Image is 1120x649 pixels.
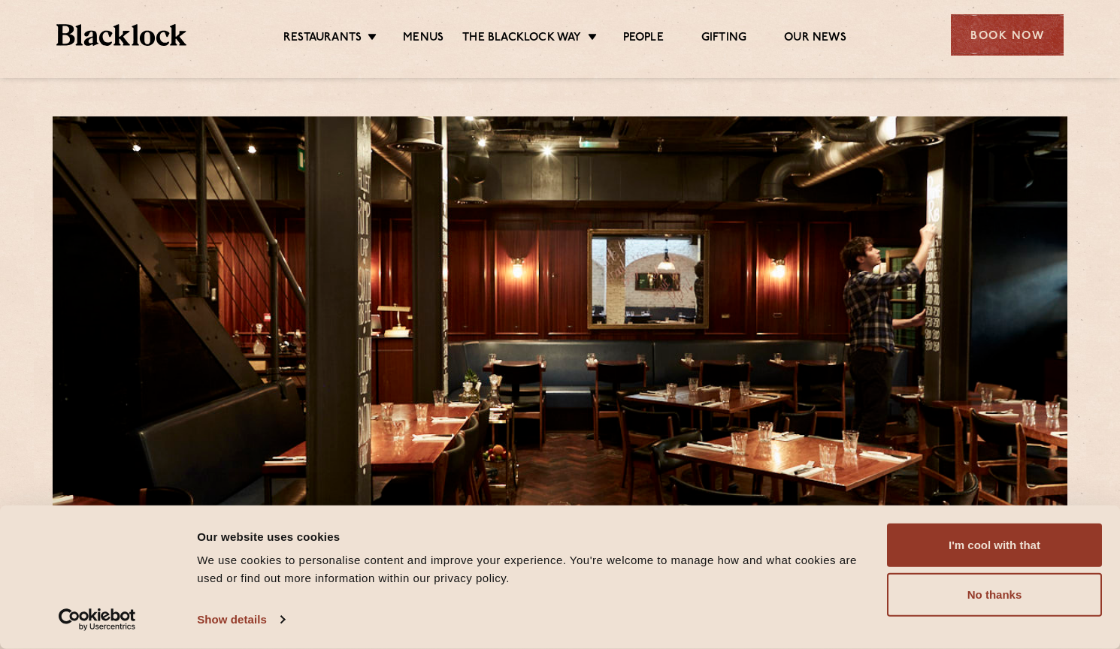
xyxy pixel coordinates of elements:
[951,14,1064,56] div: Book Now
[56,24,186,46] img: BL_Textured_Logo-footer-cropped.svg
[887,524,1102,567] button: I'm cool with that
[197,527,870,545] div: Our website uses cookies
[197,551,870,587] div: We use cookies to personalise content and improve your experience. You're welcome to manage how a...
[701,31,746,47] a: Gifting
[403,31,443,47] a: Menus
[197,608,284,631] a: Show details
[887,573,1102,617] button: No thanks
[784,31,846,47] a: Our News
[623,31,664,47] a: People
[32,608,163,631] a: Usercentrics Cookiebot - opens in a new window
[283,31,362,47] a: Restaurants
[462,31,581,47] a: The Blacklock Way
